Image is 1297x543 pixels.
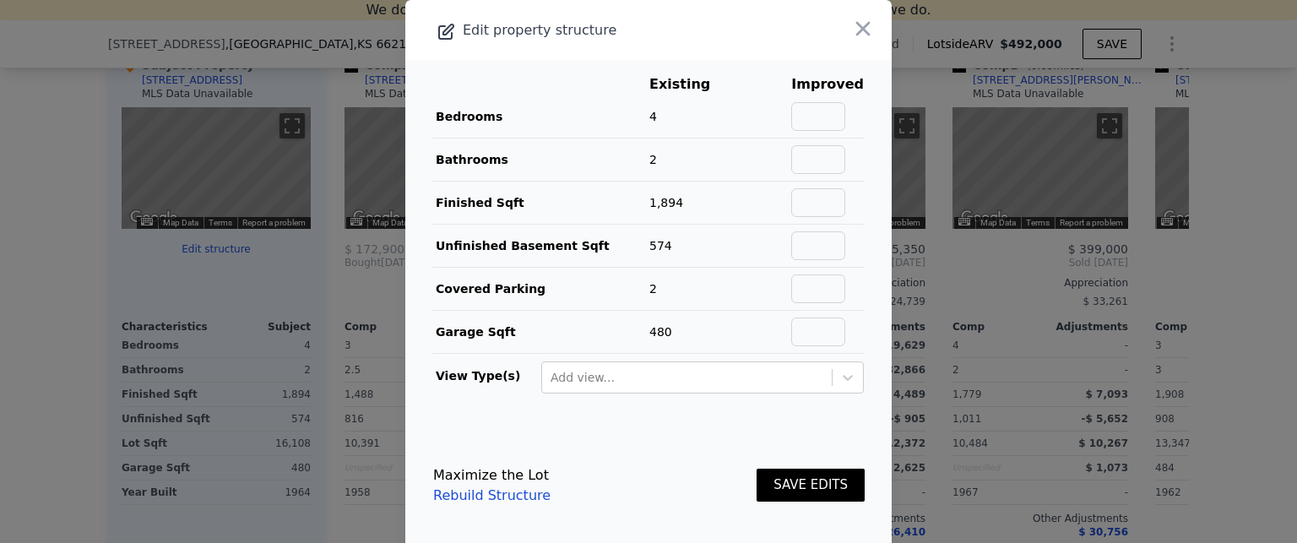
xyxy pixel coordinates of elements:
span: 1,894 [649,196,683,209]
div: Maximize the Lot [433,465,551,486]
div: Edit property structure [405,19,795,42]
td: Garage Sqft [432,311,648,354]
th: Improved [790,73,865,95]
td: Unfinished Basement Sqft [432,225,648,268]
td: Bathrooms [432,138,648,182]
span: 574 [649,239,672,252]
a: Rebuild Structure [433,486,551,506]
td: View Type(s) [432,354,540,394]
span: 2 [649,153,657,166]
span: 2 [649,282,657,296]
span: 480 [649,325,672,339]
button: SAVE EDITS [757,469,865,502]
td: Bedrooms [432,95,648,138]
td: Finished Sqft [432,182,648,225]
th: Existing [648,73,736,95]
span: 4 [649,110,657,123]
td: Covered Parking [432,268,648,311]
